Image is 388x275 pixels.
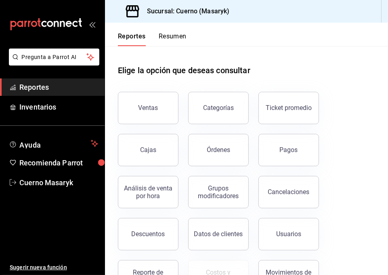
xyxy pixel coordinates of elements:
[138,104,158,112] div: Ventas
[118,218,178,250] button: Descuentos
[193,184,243,200] div: Grupos modificadores
[22,53,87,61] span: Pregunta a Parrot AI
[188,134,249,166] button: Órdenes
[118,64,250,76] h1: Elige la opción que deseas consultar
[258,176,319,208] button: Cancelaciones
[118,134,178,166] button: Cajas
[141,6,229,16] h3: Sucursal: Cuerno (Masaryk)
[194,230,243,238] div: Datos de clientes
[9,49,99,66] button: Pregunta a Parrot AI
[188,176,249,208] button: Grupos modificadores
[6,59,99,67] a: Pregunta a Parrot AI
[118,176,178,208] button: Análisis de venta por hora
[19,139,88,148] span: Ayuda
[123,184,173,200] div: Análisis de venta por hora
[10,263,98,272] span: Sugerir nueva función
[258,92,319,124] button: Ticket promedio
[19,102,98,112] span: Inventarios
[118,32,146,46] button: Reportes
[159,32,187,46] button: Resumen
[89,21,95,27] button: open_drawer_menu
[118,32,187,46] div: navigation tabs
[188,218,249,250] button: Datos de clientes
[140,146,156,154] div: Cajas
[132,230,165,238] div: Descuentos
[19,82,98,93] span: Reportes
[203,104,234,112] div: Categorías
[266,104,312,112] div: Ticket promedio
[258,134,319,166] button: Pagos
[268,188,310,196] div: Cancelaciones
[19,177,98,188] span: Cuerno Masaryk
[188,92,249,124] button: Categorías
[118,92,178,124] button: Ventas
[207,146,230,154] div: Órdenes
[19,157,98,168] span: Recomienda Parrot
[280,146,298,154] div: Pagos
[258,218,319,250] button: Usuarios
[276,230,301,238] div: Usuarios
